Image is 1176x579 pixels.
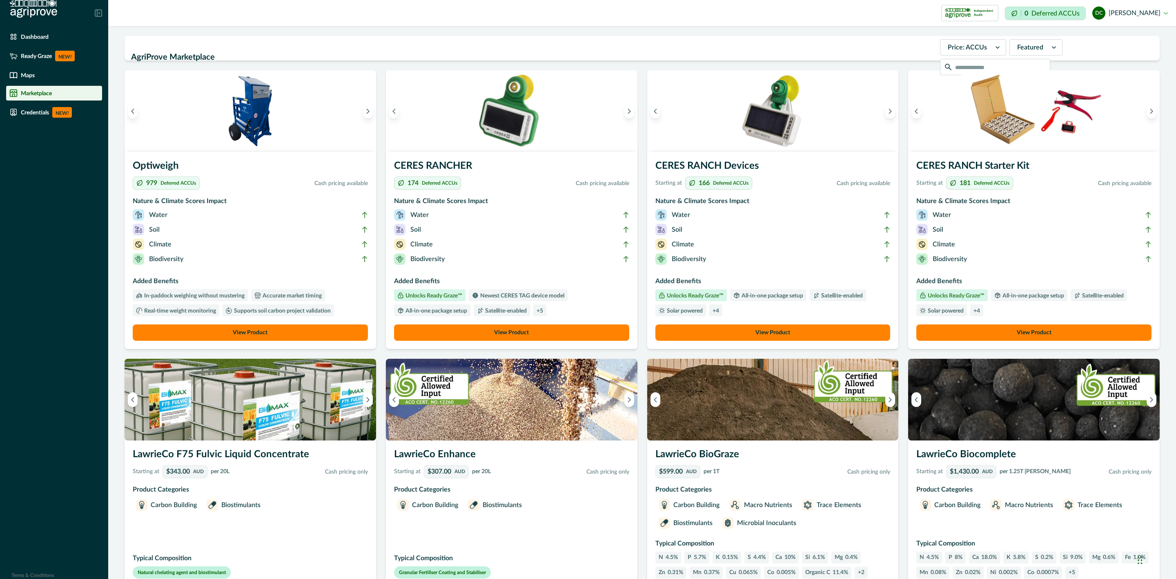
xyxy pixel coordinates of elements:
p: All-in-one package setup [740,293,803,299]
p: Cash pricing available [755,179,891,188]
button: Previous image [650,392,660,407]
p: 0.2% [1041,553,1053,562]
button: View Product [655,324,891,341]
p: Mg [1092,553,1100,562]
p: Soil [933,225,943,235]
p: Product Categories [655,485,891,494]
button: View Product [916,324,1151,341]
p: Soil [149,225,160,235]
button: Next image [1147,392,1156,407]
p: per 1T [704,467,719,476]
p: Co [1027,568,1034,577]
p: Accurate market timing [261,293,322,299]
p: Unlocks Ready Graze™ [665,293,724,299]
p: S [1035,553,1038,562]
p: per 1.25T [PERSON_NAME] [1000,467,1071,476]
p: Unlocks Ready Graze™ [926,293,984,299]
h3: LawrieCo Biocomplete [916,447,1151,465]
p: 0.0007% [1037,568,1059,577]
h3: LawrieCo Enhance [394,447,629,465]
p: Ni [990,568,996,577]
p: Granular Fertiliser Coating and Stabiliser [399,569,486,576]
p: Cash pricing only [723,468,891,476]
h3: Nature & Climate Scores Impact [394,196,629,209]
img: An Optiweigh unit [125,70,376,152]
p: + 4 [973,308,980,314]
p: Credentials [21,109,49,116]
button: Next image [624,104,634,118]
p: AUD [193,469,204,474]
button: Previous image [911,104,921,118]
p: All-in-one package setup [404,308,467,314]
p: All-in-one package setup [1001,293,1064,299]
h3: CERES RANCHER [394,159,629,177]
a: Marketplace [6,86,102,101]
button: Next image [624,392,634,407]
img: A single CERES RANCH device [647,70,899,152]
button: Previous image [128,392,138,407]
p: 0.31% [668,568,683,577]
a: Ready GrazeNEW! [6,47,102,65]
h3: Nature & Climate Scores Impact [916,196,1151,209]
p: $599.00 [659,468,683,475]
p: Cash pricing available [203,179,368,188]
img: Trace Elements [1065,501,1073,509]
p: Mn [920,568,928,577]
button: certification logoIndependent Audit [941,5,998,21]
p: + 2 [858,568,864,577]
p: Biodiversity [149,254,183,264]
p: 4.5% [927,553,939,562]
p: Water [149,210,167,220]
p: Cu [729,568,736,577]
p: 0.6% [1103,553,1115,562]
p: Typical Composition [133,553,368,563]
p: $307.00 [428,468,451,475]
p: 1.0% [1133,553,1145,562]
p: S [748,553,751,562]
p: Biodiversity [933,254,967,264]
p: Cash pricing only [494,468,629,476]
p: AUD [454,469,465,474]
p: Zn [659,568,665,577]
p: $1,430.00 [950,468,979,475]
img: Macro Nutrients [992,501,1000,509]
h3: Added Benefits [133,276,368,289]
p: Carbon Building [412,500,458,510]
p: Trace Elements [1078,500,1122,510]
p: AUD [686,469,697,474]
p: Carbon Building [151,500,197,510]
img: Microbial Inoculants [724,519,732,527]
p: Independent Audit [974,9,995,17]
p: Typical Composition [916,539,1151,548]
p: Biostimulants [673,518,713,528]
p: 979 [146,180,157,186]
img: Carbon Building [399,501,407,509]
p: Water [933,210,951,220]
div: Drag [1138,548,1143,572]
p: Si [805,553,810,562]
img: Carbon Building [138,501,146,509]
p: Ca [972,553,979,562]
button: View Product [394,324,629,341]
h3: CERES RANCH Starter Kit [916,159,1151,177]
img: Macro Nutrients [731,501,739,509]
p: N [920,553,924,562]
p: Satellite-enabled [820,293,863,299]
p: Cash pricing available [464,179,629,188]
h3: CERES RANCH Devices [655,159,891,177]
p: 0.37% [704,568,719,577]
p: Biodiversity [410,254,445,264]
p: Satellite-enabled [1080,293,1124,299]
h3: Added Benefits [916,276,1151,289]
p: Real-time weight monitoring [143,308,216,314]
p: 5.8% [1013,553,1025,562]
a: View Product [133,324,368,341]
img: Trace Elements [804,501,812,509]
p: Macro Nutrients [744,500,792,510]
p: Starting at [133,467,159,476]
img: certification logo [945,7,971,20]
p: Deferred ACCUs [974,181,1009,186]
p: Macro Nutrients [1005,500,1053,510]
